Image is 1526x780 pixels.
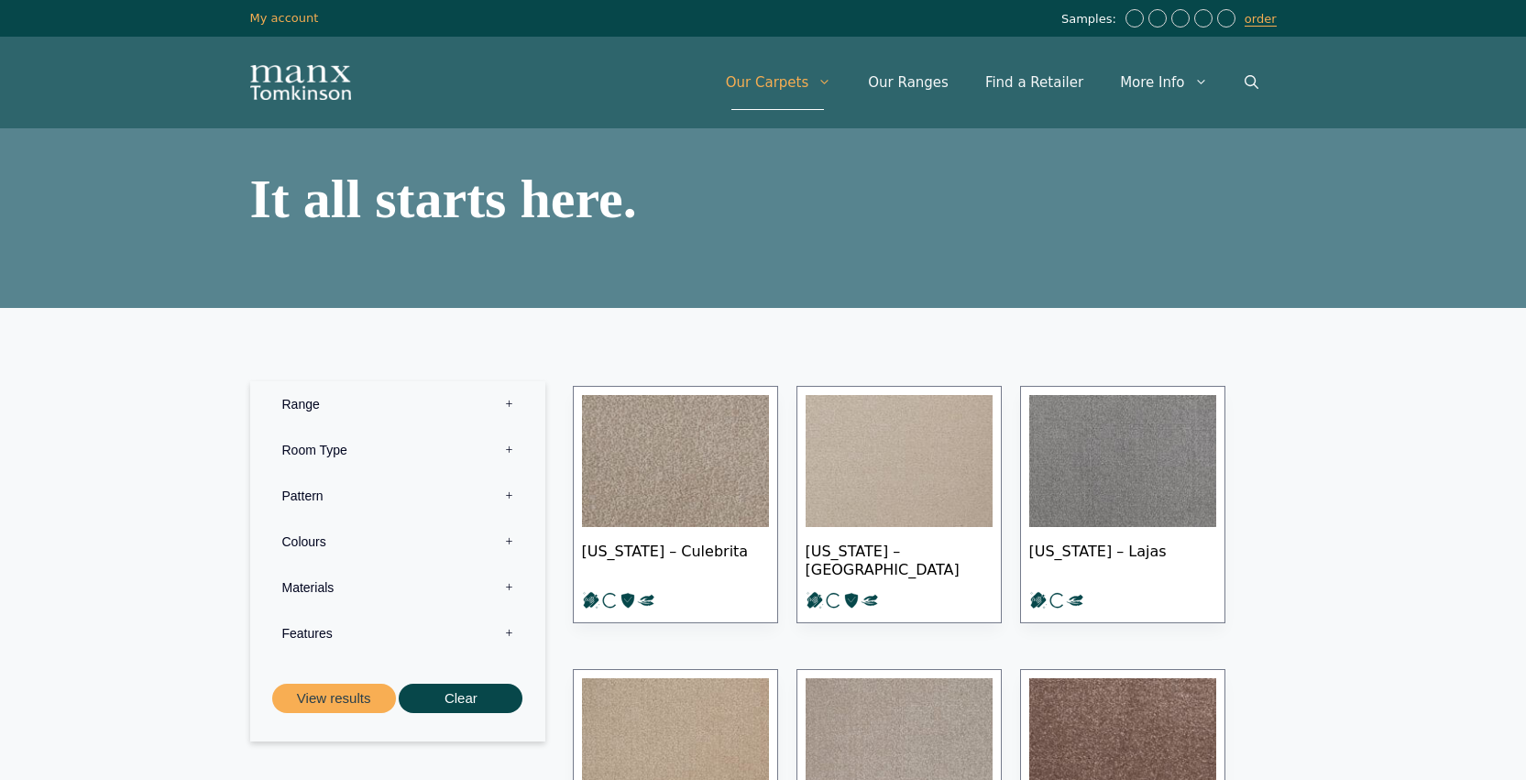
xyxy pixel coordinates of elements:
label: Features [264,610,532,656]
button: Clear [399,684,522,714]
nav: Primary [708,55,1277,110]
label: Room Type [264,427,532,473]
img: Manx Tomkinson [250,65,351,100]
span: [US_STATE] – [GEOGRAPHIC_DATA] [806,527,993,591]
a: Our Carpets [708,55,851,110]
a: Our Ranges [850,55,967,110]
label: Materials [264,565,532,610]
a: order [1245,12,1277,27]
button: View results [272,684,396,714]
a: My account [250,11,319,25]
a: [US_STATE] – Culebrita [573,386,778,623]
span: Samples: [1061,12,1121,27]
a: Open Search Bar [1226,55,1277,110]
span: [US_STATE] – Culebrita [582,527,769,591]
a: [US_STATE] – Lajas [1020,386,1225,623]
a: Find a Retailer [967,55,1102,110]
label: Pattern [264,473,532,519]
h1: It all starts here. [250,171,754,226]
span: [US_STATE] – Lajas [1029,527,1216,591]
label: Colours [264,519,532,565]
a: [US_STATE] – [GEOGRAPHIC_DATA] [796,386,1002,623]
label: Range [264,381,532,427]
a: More Info [1102,55,1225,110]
